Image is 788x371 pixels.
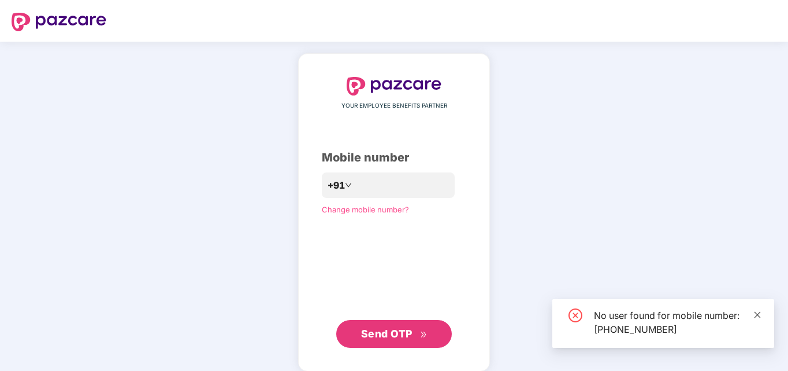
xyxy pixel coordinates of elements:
span: close-circle [568,308,582,322]
span: double-right [420,331,428,339]
span: YOUR EMPLOYEE BENEFITS PARTNER [341,101,447,111]
div: No user found for mobile number: [PHONE_NUMBER] [594,308,760,336]
span: down [345,182,352,189]
span: +91 [328,178,345,193]
span: close [753,311,761,319]
img: logo [12,13,106,31]
div: Mobile number [322,149,466,167]
span: Send OTP [361,328,412,340]
a: Change mobile number? [322,205,409,214]
button: Send OTPdouble-right [336,320,452,348]
img: logo [347,77,441,95]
